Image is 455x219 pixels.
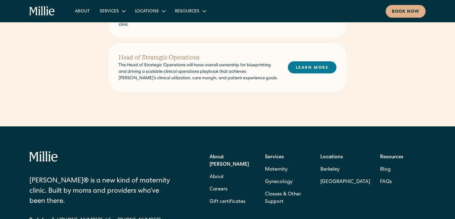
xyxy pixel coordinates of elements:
[100,8,119,15] div: Services
[265,164,288,176] a: Maternity
[119,62,278,82] p: The Head of Strategic Operations will have overall ownership for blueprinting and driving a scala...
[380,155,403,160] strong: Resources
[29,176,175,207] div: [PERSON_NAME]® is a new kind of maternity clinic. Built by moms and providers who’ve been there.
[265,188,310,208] a: Classes & Other Support
[210,171,224,183] a: About
[265,155,284,160] strong: Services
[29,6,55,16] a: home
[320,176,370,188] a: [GEOGRAPHIC_DATA]
[135,8,159,15] div: Locations
[95,6,130,16] div: Services
[380,164,391,176] a: Blog
[265,176,292,188] a: Gynecology
[380,176,392,188] a: FAQs
[119,53,278,62] h2: Head of Strategic Operations
[210,155,249,167] strong: About [PERSON_NAME]
[288,61,336,73] a: LEARN MORE
[70,6,95,16] a: About
[175,8,199,15] div: Resources
[392,9,419,15] div: Book now
[130,6,170,16] div: Locations
[210,183,227,196] a: Careers
[386,5,426,18] a: Book now
[320,155,343,160] strong: Locations
[170,6,210,16] div: Resources
[210,196,245,208] a: Gift certificates
[320,164,370,176] a: Berkeley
